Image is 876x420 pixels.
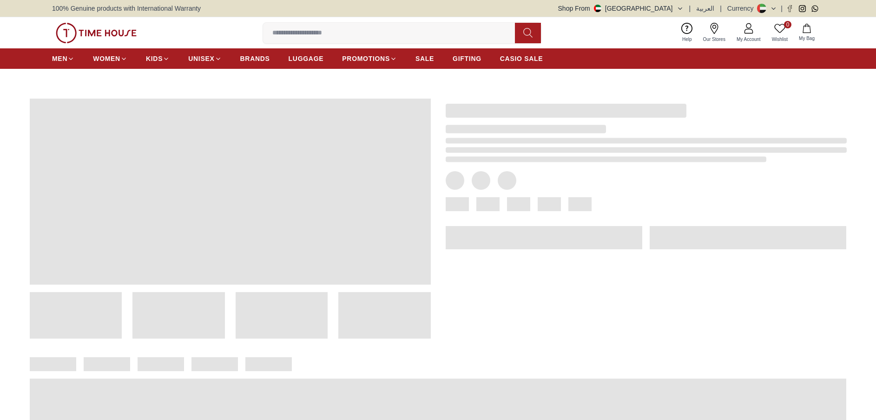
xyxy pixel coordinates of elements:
[781,4,783,13] span: |
[799,5,806,12] a: Instagram
[500,54,543,63] span: CASIO SALE
[453,54,481,63] span: GIFTING
[811,5,818,12] a: Whatsapp
[678,36,696,43] span: Help
[188,50,221,67] a: UNISEX
[795,35,818,42] span: My Bag
[188,54,214,63] span: UNISEX
[786,5,793,12] a: Facebook
[733,36,764,43] span: My Account
[696,4,714,13] button: العربية
[720,4,722,13] span: |
[594,5,601,12] img: United Arab Emirates
[52,54,67,63] span: MEN
[52,4,201,13] span: 100% Genuine products with International Warranty
[289,54,324,63] span: LUGGAGE
[558,4,684,13] button: Shop From[GEOGRAPHIC_DATA]
[453,50,481,67] a: GIFTING
[500,50,543,67] a: CASIO SALE
[342,50,397,67] a: PROMOTIONS
[240,54,270,63] span: BRANDS
[146,50,170,67] a: KIDS
[289,50,324,67] a: LUGGAGE
[93,50,127,67] a: WOMEN
[240,50,270,67] a: BRANDS
[698,21,731,45] a: Our Stores
[93,54,120,63] span: WOMEN
[727,4,757,13] div: Currency
[52,50,74,67] a: MEN
[56,23,137,43] img: ...
[415,50,434,67] a: SALE
[415,54,434,63] span: SALE
[768,36,791,43] span: Wishlist
[784,21,791,28] span: 0
[689,4,691,13] span: |
[342,54,390,63] span: PROMOTIONS
[677,21,698,45] a: Help
[146,54,163,63] span: KIDS
[793,22,820,44] button: My Bag
[766,21,793,45] a: 0Wishlist
[699,36,729,43] span: Our Stores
